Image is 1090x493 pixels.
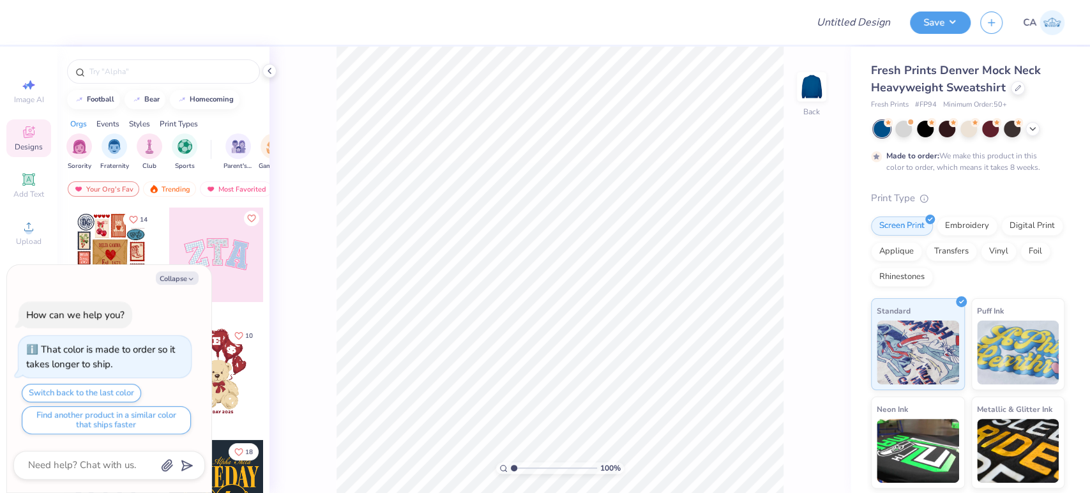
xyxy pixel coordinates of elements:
[190,96,234,103] div: homecoming
[1040,10,1064,35] img: Chollene Anne Aranda
[125,90,165,109] button: bear
[871,191,1064,206] div: Print Type
[67,90,120,109] button: football
[926,242,977,261] div: Transfers
[915,100,937,110] span: # FP94
[87,96,114,103] div: football
[981,242,1017,261] div: Vinyl
[68,181,139,197] div: Your Org's Fav
[107,139,121,154] img: Fraternity Image
[140,216,148,223] span: 14
[803,106,820,118] div: Back
[66,133,92,171] div: filter for Sorority
[13,189,44,199] span: Add Text
[799,74,824,100] img: Back
[871,216,933,236] div: Screen Print
[200,181,272,197] div: Most Favorited
[142,139,156,154] img: Club Image
[223,162,253,171] span: Parent's Weekend
[22,384,141,402] button: Switch back to the last color
[96,118,119,130] div: Events
[259,133,288,171] div: filter for Game Day
[177,96,187,103] img: trend_line.gif
[137,133,162,171] button: filter button
[26,308,125,321] div: How can we help you?
[223,133,253,171] div: filter for Parent's Weekend
[259,162,288,171] span: Game Day
[977,321,1059,384] img: Puff Ink
[14,95,44,105] span: Image AI
[600,462,621,474] span: 100 %
[175,162,195,171] span: Sports
[1020,242,1050,261] div: Foil
[73,185,84,193] img: most_fav.gif
[143,181,196,197] div: Trending
[266,139,281,154] img: Game Day Image
[137,133,162,171] div: filter for Club
[245,333,253,339] span: 10
[244,211,259,226] button: Like
[142,162,156,171] span: Club
[886,150,1043,173] div: We make this product in this color to order, which means it takes 8 weeks.
[74,96,84,103] img: trend_line.gif
[156,271,199,285] button: Collapse
[22,406,191,434] button: Find another product in a similar color that ships faster
[977,419,1059,483] img: Metallic & Glitter Ink
[229,443,259,460] button: Like
[977,402,1052,416] span: Metallic & Glitter Ink
[1001,216,1063,236] div: Digital Print
[886,151,939,161] strong: Made to order:
[144,96,160,103] div: bear
[943,100,1007,110] span: Minimum Order: 50 +
[172,133,197,171] button: filter button
[100,162,129,171] span: Fraternity
[877,304,911,317] span: Standard
[937,216,997,236] div: Embroidery
[871,242,922,261] div: Applique
[1023,15,1036,30] span: CA
[100,133,129,171] button: filter button
[877,402,908,416] span: Neon Ink
[877,321,959,384] img: Standard
[229,327,259,344] button: Like
[806,10,900,35] input: Untitled Design
[129,118,150,130] div: Styles
[877,419,959,483] img: Neon Ink
[178,139,192,154] img: Sports Image
[977,304,1004,317] span: Puff Ink
[245,449,253,455] span: 18
[68,162,91,171] span: Sorority
[871,100,909,110] span: Fresh Prints
[66,133,92,171] button: filter button
[72,139,87,154] img: Sorority Image
[223,133,253,171] button: filter button
[123,211,153,228] button: Like
[206,185,216,193] img: most_fav.gif
[871,268,933,287] div: Rhinestones
[15,142,43,152] span: Designs
[70,118,87,130] div: Orgs
[259,133,288,171] button: filter button
[231,139,246,154] img: Parent's Weekend Image
[871,63,1041,95] span: Fresh Prints Denver Mock Neck Heavyweight Sweatshirt
[16,236,42,247] span: Upload
[88,65,252,78] input: Try "Alpha"
[1023,10,1064,35] a: CA
[160,118,198,130] div: Print Types
[170,90,239,109] button: homecoming
[132,96,142,103] img: trend_line.gif
[172,133,197,171] div: filter for Sports
[100,133,129,171] div: filter for Fraternity
[910,11,971,34] button: Save
[26,343,175,370] div: That color is made to order so it takes longer to ship.
[149,185,159,193] img: trending.gif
